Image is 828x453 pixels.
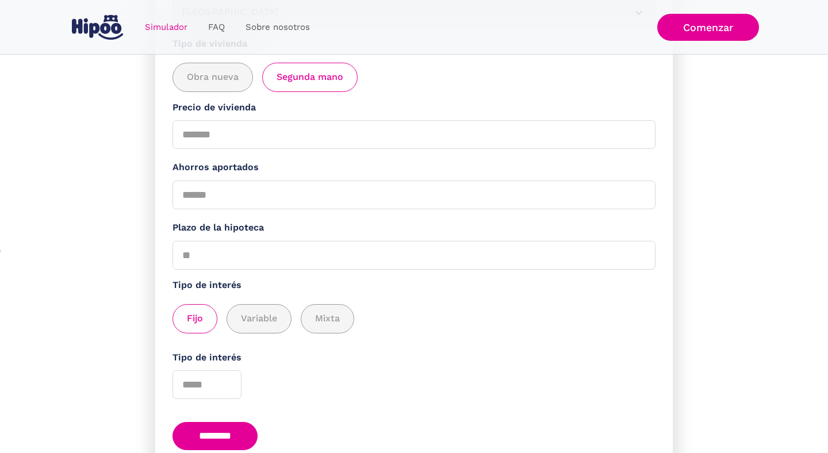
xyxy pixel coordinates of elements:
span: Mixta [315,312,340,326]
a: Sobre nosotros [235,16,320,39]
label: Precio de vivienda [172,101,655,115]
a: home [69,10,125,44]
span: Variable [241,312,277,326]
label: Tipo de interés [172,351,655,365]
div: add_description_here [172,63,655,92]
label: Ahorros aportados [172,160,655,175]
a: FAQ [198,16,235,39]
label: Plazo de la hipoteca [172,221,655,235]
span: Fijo [187,312,203,326]
label: Tipo de interés [172,278,655,293]
a: Comenzar [657,14,759,41]
span: Obra nueva [187,70,239,85]
div: add_description_here [172,304,655,333]
a: Simulador [135,16,198,39]
span: Segunda mano [277,70,343,85]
